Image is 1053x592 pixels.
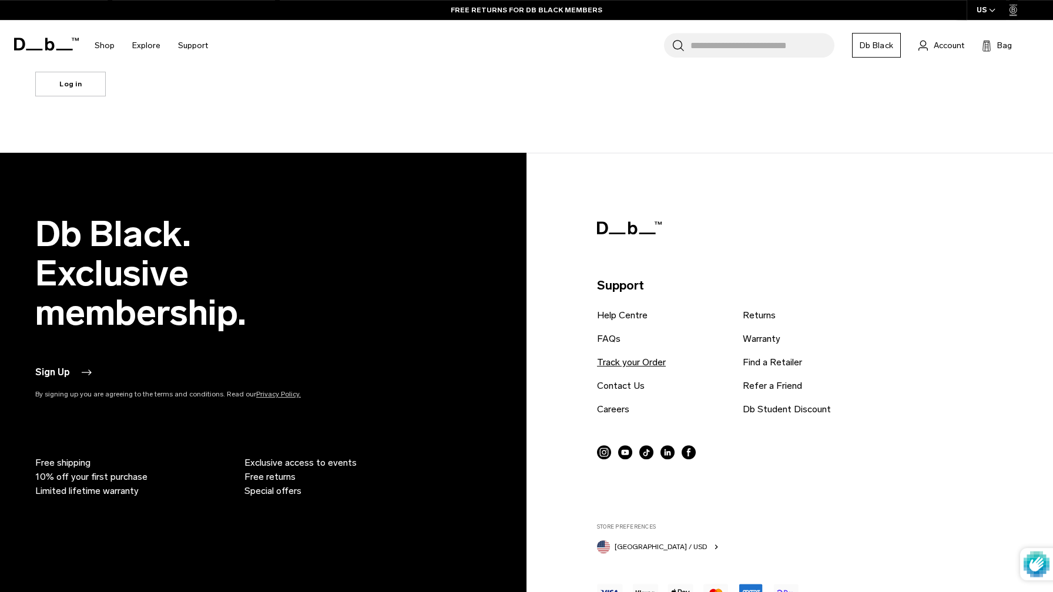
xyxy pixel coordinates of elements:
a: FAQs [597,332,621,346]
a: Explore [132,25,160,66]
span: Account [934,39,964,52]
a: Support [178,25,208,66]
span: Bag [997,39,1012,52]
a: Account [918,38,964,52]
a: Db Student Discount [743,402,831,416]
a: FREE RETURNS FOR DB BLACK MEMBERS [451,5,602,15]
button: Sign Up [35,365,93,379]
a: Shop [95,25,115,66]
a: Log in [35,72,106,96]
a: Db Black [852,33,901,58]
a: Help Centre [597,308,648,322]
label: Store Preferences [597,523,1007,531]
p: Support [597,276,1007,295]
span: Special offers [244,484,301,498]
span: Exclusive access to events [244,456,357,470]
a: Refer a Friend [743,379,802,393]
button: Bag [982,38,1012,52]
img: Protected by hCaptcha [1024,548,1049,580]
a: Returns [743,308,776,322]
button: United States [GEOGRAPHIC_DATA] / USD [597,538,721,553]
a: Find a Retailer [743,355,802,369]
span: [GEOGRAPHIC_DATA] / USD [615,541,707,552]
a: Privacy Policy. [256,390,301,398]
a: Careers [597,402,629,416]
span: Free returns [244,470,296,484]
nav: Main Navigation [86,20,217,71]
h2: Db Black. Exclusive membership. [35,214,353,332]
a: Track your Order [597,355,666,369]
span: 10% off your first purchase [35,470,147,484]
span: Free shipping [35,456,90,470]
img: United States [597,540,610,553]
span: Limited lifetime warranty [35,484,139,498]
a: Warranty [743,332,780,346]
a: Contact Us [597,379,645,393]
p: By signing up you are agreeing to the terms and conditions. Read our [35,389,353,399]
